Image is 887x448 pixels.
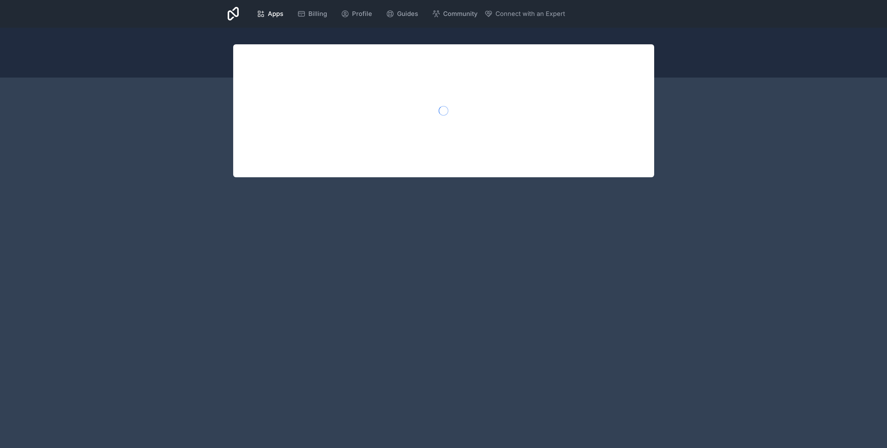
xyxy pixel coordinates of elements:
[380,6,424,21] a: Guides
[443,9,477,19] span: Community
[427,6,483,21] a: Community
[484,9,565,19] button: Connect with an Expert
[352,9,372,19] span: Profile
[292,6,333,21] a: Billing
[268,9,283,19] span: Apps
[397,9,418,19] span: Guides
[251,6,289,21] a: Apps
[308,9,327,19] span: Billing
[335,6,378,21] a: Profile
[495,9,565,19] span: Connect with an Expert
